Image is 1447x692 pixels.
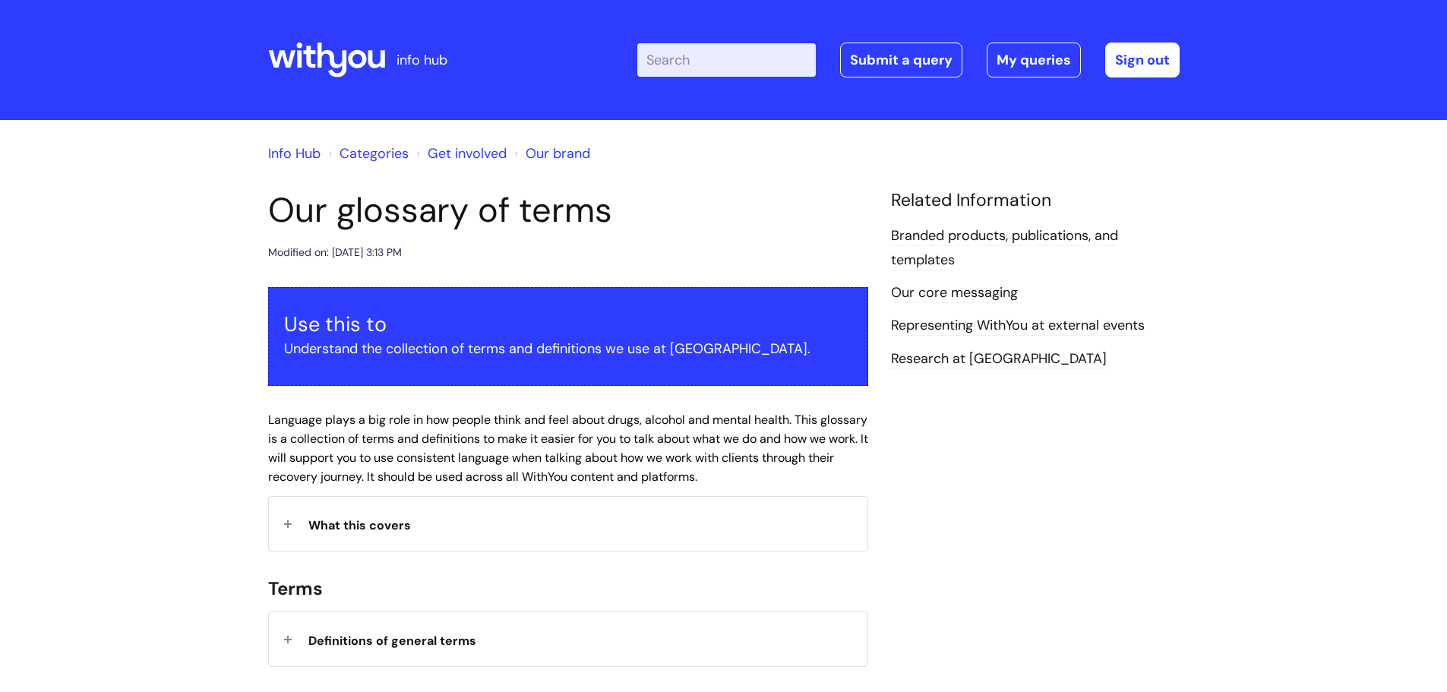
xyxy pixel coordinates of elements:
[268,190,868,231] h1: Our glossary of terms
[637,43,1180,77] div: | -
[284,337,852,361] p: Understand the collection of terms and definitions we use at [GEOGRAPHIC_DATA].
[1105,43,1180,77] a: Sign out
[891,190,1180,211] h4: Related Information
[268,144,321,163] a: Info Hub
[412,141,507,166] li: Get involved
[891,283,1018,303] a: Our core messaging
[637,43,816,77] input: Search
[308,517,411,533] span: What this covers
[891,226,1118,270] a: Branded products, publications, and templates
[324,141,409,166] li: Solution home
[340,144,409,163] a: Categories
[268,577,323,600] span: Terms
[284,312,852,337] h3: Use this to
[840,43,962,77] a: Submit a query
[268,243,402,262] div: Modified on: [DATE] 3:13 PM
[526,144,590,163] a: Our brand
[987,43,1081,77] a: My queries
[308,633,476,649] span: Definitions of general terms
[397,48,447,72] p: info hub
[891,316,1145,336] a: Representing WithYou at external events
[428,144,507,163] a: Get involved
[510,141,590,166] li: Our brand
[891,349,1107,369] a: Research at [GEOGRAPHIC_DATA]
[268,412,868,484] span: Language plays a big role in how people think and feel about drugs, alcohol and mental health. Th...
